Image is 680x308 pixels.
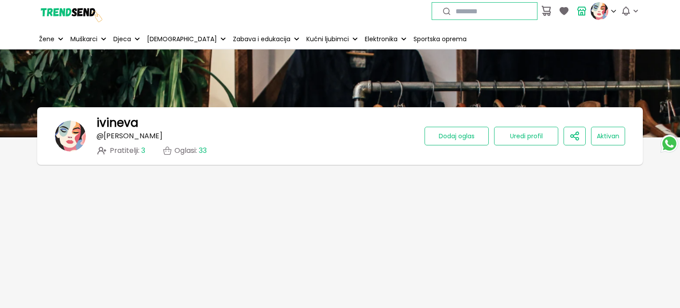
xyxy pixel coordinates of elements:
[110,147,145,155] span: Pratitelji :
[591,2,608,20] img: profile picture
[37,29,65,49] button: Žene
[439,132,475,140] span: Dodaj oglas
[174,147,207,155] p: Oglasi :
[363,29,408,49] button: Elektronika
[113,35,131,44] p: Djeca
[306,35,349,44] p: Kućni ljubimci
[141,145,145,156] span: 3
[97,116,138,129] h1: ivineva
[412,29,468,49] a: Sportska oprema
[69,29,108,49] button: Muškarci
[70,35,97,44] p: Muškarci
[231,29,301,49] button: Zabava i edukacija
[199,145,207,156] span: 33
[112,29,142,49] button: Djeca
[425,127,489,145] button: Dodaj oglas
[145,29,228,49] button: [DEMOGRAPHIC_DATA]
[97,132,162,140] p: @ [PERSON_NAME]
[305,29,359,49] button: Kućni ljubimci
[147,35,217,44] p: [DEMOGRAPHIC_DATA]
[233,35,290,44] p: Zabava i edukacija
[591,127,625,145] button: Aktivan
[55,121,86,152] img: banner
[39,35,54,44] p: Žene
[365,35,398,44] p: Elektronika
[494,127,558,145] button: Uredi profil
